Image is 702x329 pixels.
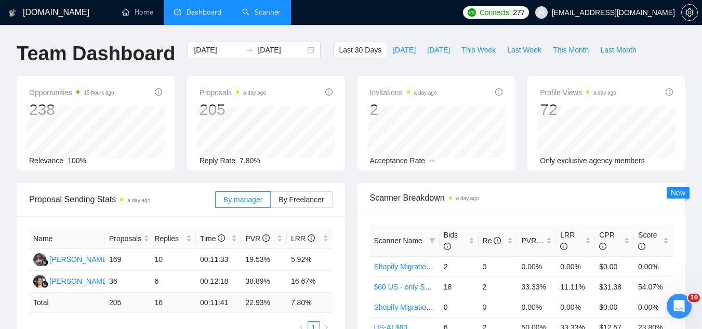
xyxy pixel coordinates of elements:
img: gigradar-bm.png [41,259,48,266]
span: [DATE] [393,44,416,56]
span: 100% [68,156,86,165]
a: $60 US - only Shopify Development [374,283,489,291]
div: 238 [29,100,114,120]
span: This Month [553,44,589,56]
span: info-circle [308,234,315,242]
span: Score [638,231,657,251]
td: 00:11:33 [196,249,242,271]
span: Time [200,234,225,243]
span: info-circle [325,88,333,96]
span: By Freelancer [279,195,324,204]
td: $0.00 [595,297,634,317]
span: -- [429,156,434,165]
th: Proposals [105,229,151,249]
span: info-circle [218,234,225,242]
input: Start date [194,44,241,56]
button: Last 30 Days [333,42,387,58]
td: Total [29,293,105,313]
span: Profile Views [540,86,616,99]
span: Acceptance Rate [370,156,426,165]
span: Scanner Breakdown [370,191,673,204]
span: info-circle [444,243,451,250]
span: info-circle [155,88,162,96]
iframe: Intercom live chat [667,294,692,319]
span: Proposals [109,233,141,244]
span: Proposal Sending Stats [29,193,215,206]
span: Connects: [480,7,511,18]
a: LA[PERSON_NAME] [33,277,109,285]
span: Dashboard [187,8,221,17]
td: 0.00% [634,256,673,277]
span: Replies [154,233,184,244]
button: This Month [547,42,594,58]
time: a day ago [593,90,616,96]
div: 2 [370,100,437,120]
span: Relevance [29,156,63,165]
td: 0.00% [517,297,556,317]
span: 277 [513,7,524,18]
span: filter [429,238,435,244]
td: 2 [479,277,518,297]
h1: Team Dashboard [17,42,175,66]
span: info-circle [495,88,502,96]
button: This Week [456,42,501,58]
span: By manager [223,195,262,204]
span: PVR [245,234,270,243]
span: Last 30 Days [339,44,381,56]
td: 16 [150,293,196,313]
span: [DATE] [427,44,450,56]
td: 7.80 % [287,293,333,313]
span: Only exclusive agency members [540,156,645,165]
span: LRR [291,234,315,243]
span: Invitations [370,86,437,99]
span: Re [483,236,501,245]
img: gigradar-bm.png [41,281,48,288]
td: $0.00 [595,256,634,277]
td: 54.07% [634,277,673,297]
div: 205 [200,100,266,120]
td: 00:12:18 [196,271,242,293]
a: Shopify Migration $60 [374,303,444,311]
span: filter [427,233,438,248]
td: 38.89% [241,271,287,293]
td: 16.67% [287,271,333,293]
img: logo [9,5,16,21]
td: 0 [479,256,518,277]
time: a day ago [243,90,266,96]
td: 0.00% [556,297,595,317]
span: PVR [521,236,546,245]
td: 00:11:41 [196,293,242,313]
button: [DATE] [387,42,421,58]
span: New [671,189,685,197]
span: dashboard [174,8,181,16]
span: Bids [444,231,458,251]
div: 72 [540,100,616,120]
button: setting [681,4,698,21]
th: Replies [150,229,196,249]
td: 19.53% [241,249,287,271]
span: This Week [461,44,496,56]
td: 0 [479,297,518,317]
span: to [245,46,254,54]
span: Reply Rate [200,156,235,165]
div: [PERSON_NAME] [49,275,109,287]
img: LA [33,275,46,288]
time: 15 hours ago [84,90,114,96]
span: LRR [560,231,575,251]
td: 0 [440,297,479,317]
span: Last Month [600,44,636,56]
td: 5.92% [287,249,333,271]
a: searchScanner [242,8,281,17]
span: setting [682,8,697,17]
td: 18 [440,277,479,297]
td: $31.38 [595,277,634,297]
span: Scanner Name [374,236,422,245]
span: info-circle [638,243,645,250]
td: 10 [150,249,196,271]
button: [DATE] [421,42,456,58]
a: setting [681,8,698,17]
span: Last Week [507,44,541,56]
span: info-circle [599,243,606,250]
td: 205 [105,293,151,313]
td: 0.00% [517,256,556,277]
